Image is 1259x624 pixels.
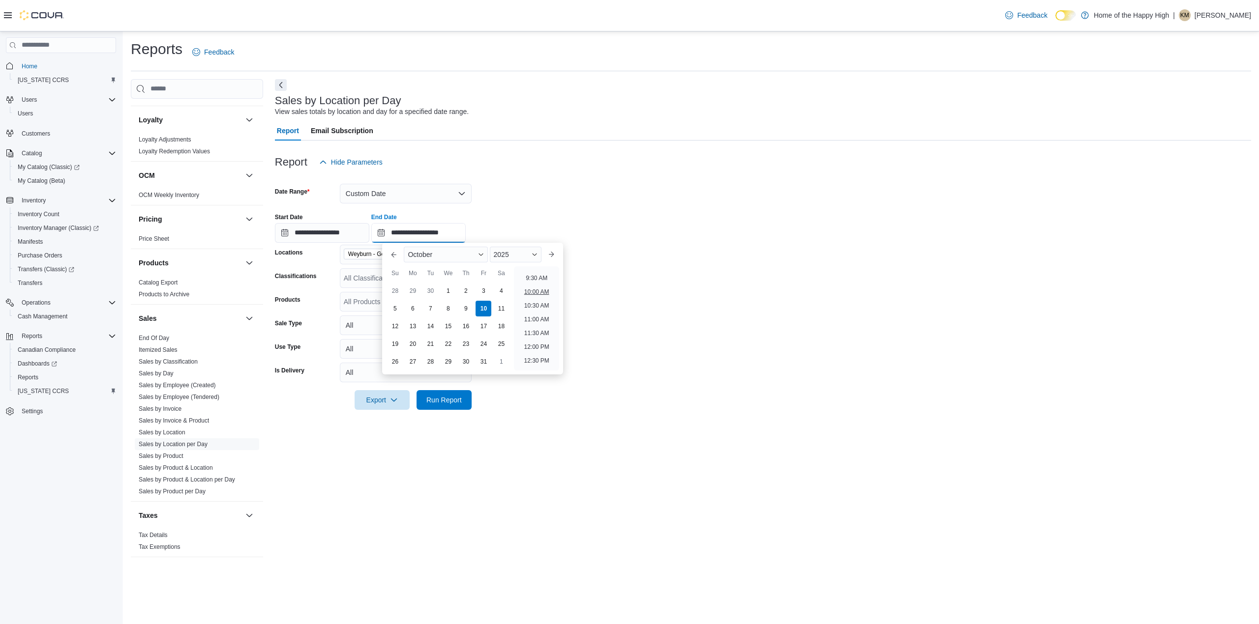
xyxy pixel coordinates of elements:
li: 12:00 PM [520,341,553,353]
a: Sales by Day [139,370,174,377]
span: Weyburn - Government Road - Fire & Flower [344,249,437,259]
a: [US_STATE] CCRS [14,74,73,86]
span: Inventory Count [18,210,60,218]
span: My Catalog (Classic) [14,161,116,173]
div: Tu [422,265,438,281]
a: Settings [18,405,47,417]
button: My Catalog (Beta) [10,174,120,188]
span: Reports [14,371,116,383]
span: Report [277,121,299,141]
div: Sales [131,332,263,501]
button: Loyalty [139,115,241,125]
input: Press the down key to enter a popover containing a calendar. Press the escape key to close the po... [371,223,466,243]
button: Canadian Compliance [10,343,120,357]
span: My Catalog (Beta) [14,175,116,187]
div: day-17 [476,318,491,334]
a: Price Sheet [139,235,169,242]
a: Sales by Invoice & Product [139,417,209,424]
input: Dark Mode [1055,10,1076,21]
div: day-10 [476,301,491,316]
a: [US_STATE] CCRS [14,385,73,397]
button: Reports [10,370,120,384]
a: Transfers [139,92,163,99]
button: Loyalty [243,114,255,126]
span: Sales by Invoice [139,405,181,413]
button: Purchase Orders [10,249,120,262]
span: Inventory Manager (Classic) [18,224,99,232]
button: Home [2,59,120,73]
a: Sales by Product & Location per Day [139,476,235,483]
span: Inventory Manager (Classic) [14,222,116,234]
button: Custom Date [340,184,472,203]
span: Run Report [426,395,462,405]
span: Price Sheet [139,235,169,243]
button: Users [18,94,41,106]
button: Products [139,258,241,268]
span: Email Subscription [311,121,373,141]
span: Home [22,62,37,70]
a: Inventory Count [14,208,63,220]
span: Cash Management [14,311,116,322]
li: 11:30 AM [520,327,553,339]
span: Products to Archive [139,290,189,298]
a: My Catalog (Beta) [14,175,69,187]
a: Transfers [14,277,46,289]
h3: Sales by Location per Day [275,95,401,107]
a: Transfers (Classic) [10,262,120,276]
span: Manifests [14,236,116,248]
div: day-24 [476,336,491,352]
span: Tax Exemptions [139,543,180,551]
div: day-29 [405,283,420,299]
button: Taxes [243,510,255,521]
div: day-14 [422,318,438,334]
span: Canadian Compliance [14,344,116,356]
li: 1:00 PM [522,369,552,380]
span: Catalog [22,149,42,157]
span: Users [14,108,116,119]
span: Cash Management [18,312,67,320]
span: Customers [18,127,116,140]
div: View sales totals by location and day for a specified date range. [275,107,469,117]
div: We [440,265,456,281]
button: All [340,315,472,335]
div: Button. Open the year selector. 2025 is currently selected. [490,247,541,262]
div: day-26 [387,354,403,369]
div: day-1 [493,354,509,369]
a: Canadian Compliance [14,344,80,356]
label: Is Delivery [275,367,304,374]
span: October [408,251,432,258]
span: Manifests [18,238,43,246]
div: day-19 [387,336,403,352]
li: 10:00 AM [520,286,553,298]
div: OCM [131,189,263,205]
li: 11:00 AM [520,313,553,325]
button: Previous Month [386,247,402,262]
span: Operations [18,297,116,309]
span: Sales by Employee (Created) [139,381,216,389]
a: Sales by Location [139,429,185,436]
div: day-1 [440,283,456,299]
span: Purchase Orders [14,250,116,261]
div: day-29 [440,354,456,369]
button: Reports [18,330,46,342]
div: day-16 [458,318,474,334]
a: Feedback [188,42,238,62]
span: Inventory [18,195,116,206]
div: Mo [405,265,420,281]
nav: Complex example [6,55,116,444]
button: Users [10,107,120,120]
span: Users [18,94,116,106]
button: Cash Management [10,310,120,323]
div: Pricing [131,233,263,249]
span: Washington CCRS [14,385,116,397]
span: Sales by Product & Location [139,464,213,472]
a: Users [14,108,37,119]
a: Loyalty Redemption Values [139,148,210,155]
a: Sales by Employee (Tendered) [139,394,219,400]
li: 12:30 PM [520,355,553,367]
span: Settings [18,405,116,417]
button: Taxes [139,511,241,520]
div: day-6 [405,301,420,316]
span: Inventory Count [14,208,116,220]
div: day-13 [405,318,420,334]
